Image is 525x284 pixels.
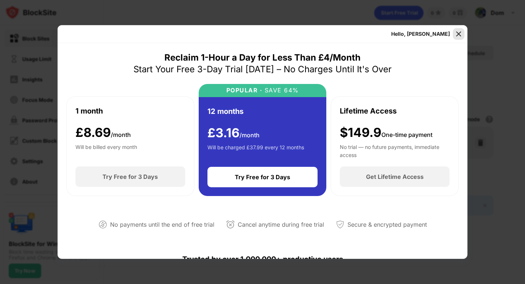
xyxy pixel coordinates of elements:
div: Try Free for 3 Days [235,173,290,181]
div: SAVE 64% [262,87,299,94]
div: Lifetime Access [340,105,397,116]
span: One-time payment [381,131,432,138]
img: cancel-anytime [226,220,235,229]
div: No payments until the end of free trial [110,219,214,230]
div: 12 months [207,106,244,117]
div: Reclaim 1-Hour a Day for Less Than £4/Month [164,52,361,64]
img: secured-payment [336,220,345,229]
div: Will be billed every month [75,143,137,158]
span: /month [240,131,260,139]
div: Start Your Free 3-Day Trial [DATE] – No Charges Until It's Over [133,64,392,75]
div: £ 3.16 [207,126,260,141]
div: 1 month [75,105,103,116]
span: /month [111,131,131,138]
div: Will be charged £37.99 every 12 months [207,143,304,158]
div: Get Lifetime Access [366,173,424,180]
div: Trusted by over 1,000,000+ productive users [66,242,459,277]
div: POPULAR · [226,87,262,94]
div: Hello, [PERSON_NAME] [391,31,450,37]
div: Secure & encrypted payment [347,219,427,230]
div: Cancel anytime during free trial [238,219,324,230]
div: No trial — no future payments, immediate access [340,143,450,158]
img: not-paying [98,220,107,229]
div: £ 8.69 [75,125,131,140]
div: Try Free for 3 Days [102,173,158,180]
div: $149.9 [340,125,432,140]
